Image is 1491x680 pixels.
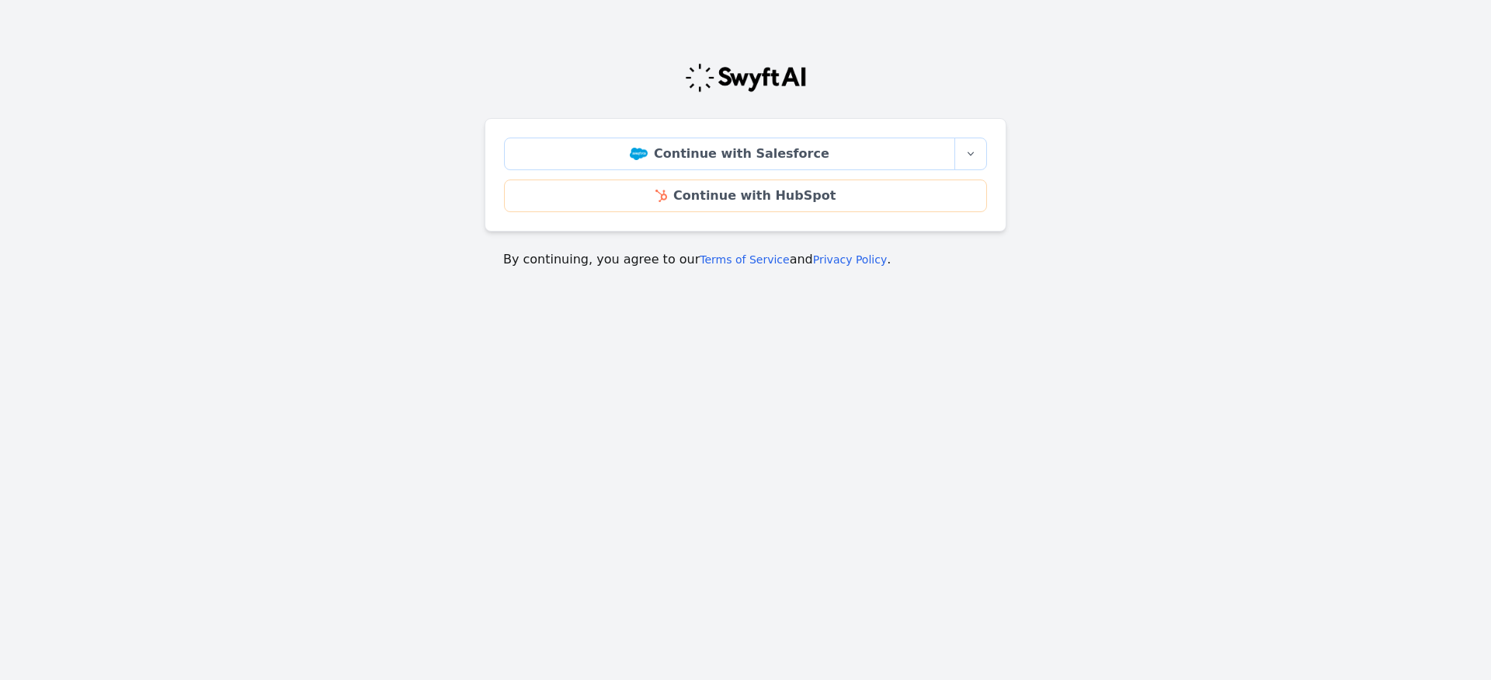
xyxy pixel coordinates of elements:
p: By continuing, you agree to our and . [503,250,988,269]
img: Swyft Logo [684,62,807,93]
a: Privacy Policy [813,253,887,266]
a: Terms of Service [700,253,789,266]
a: Continue with HubSpot [504,180,987,212]
img: HubSpot [655,190,667,202]
a: Continue with Salesforce [504,138,955,170]
img: Salesforce [630,148,648,160]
